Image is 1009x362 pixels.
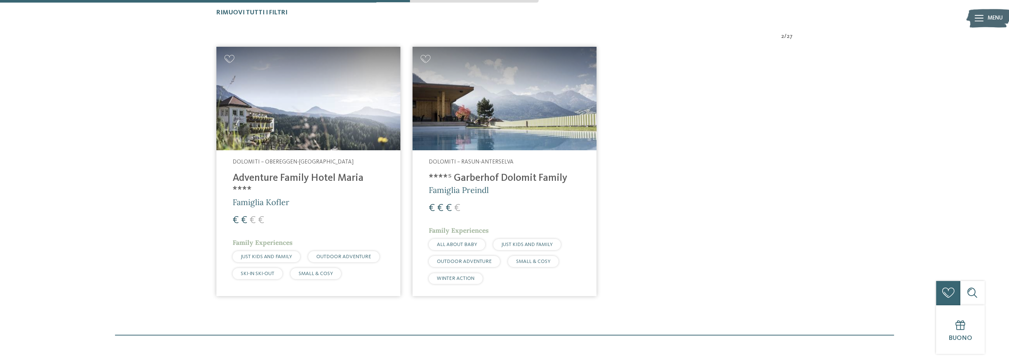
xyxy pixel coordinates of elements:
a: Buono [936,305,985,354]
h4: ****ˢ Garberhof Dolomit Family [429,172,580,184]
span: Dolomiti – Rasun-Anterselva [429,159,514,165]
span: € [429,203,435,214]
span: € [446,203,452,214]
span: € [233,215,239,226]
span: 2 [781,33,784,41]
span: SMALL & COSY [299,271,333,276]
img: Cercate un hotel per famiglie? Qui troverete solo i migliori! [413,47,596,150]
span: OUTDOOR ADVENTURE [437,259,492,264]
span: JUST KIDS AND FAMILY [501,242,553,247]
a: Cercate un hotel per famiglie? Qui troverete solo i migliori! Dolomiti – Obereggen-[GEOGRAPHIC_DA... [216,47,400,296]
h4: Adventure Family Hotel Maria **** [233,172,384,197]
span: € [250,215,256,226]
span: Family Experiences [429,226,489,235]
span: 27 [787,33,793,41]
span: Famiglia Kofler [233,197,289,207]
span: SMALL & COSY [516,259,550,264]
span: € [258,215,264,226]
a: Cercate un hotel per famiglie? Qui troverete solo i migliori! Dolomiti – Rasun-Anterselva ****ˢ G... [413,47,596,296]
span: OUTDOOR ADVENTURE [316,254,371,259]
span: SKI-IN SKI-OUT [241,271,274,276]
img: Adventure Family Hotel Maria **** [216,47,400,150]
span: Rimuovi tutti i filtri [216,10,288,16]
span: WINTER ACTION [437,276,474,281]
span: € [437,203,443,214]
span: / [784,33,787,41]
span: Buono [949,335,972,341]
span: JUST KIDS AND FAMILY [241,254,292,259]
span: ALL ABOUT BABY [437,242,477,247]
span: Dolomiti – Obereggen-[GEOGRAPHIC_DATA] [233,159,354,165]
span: € [241,215,247,226]
span: Famiglia Preindl [429,185,489,195]
span: € [454,203,460,214]
span: Family Experiences [233,238,293,247]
